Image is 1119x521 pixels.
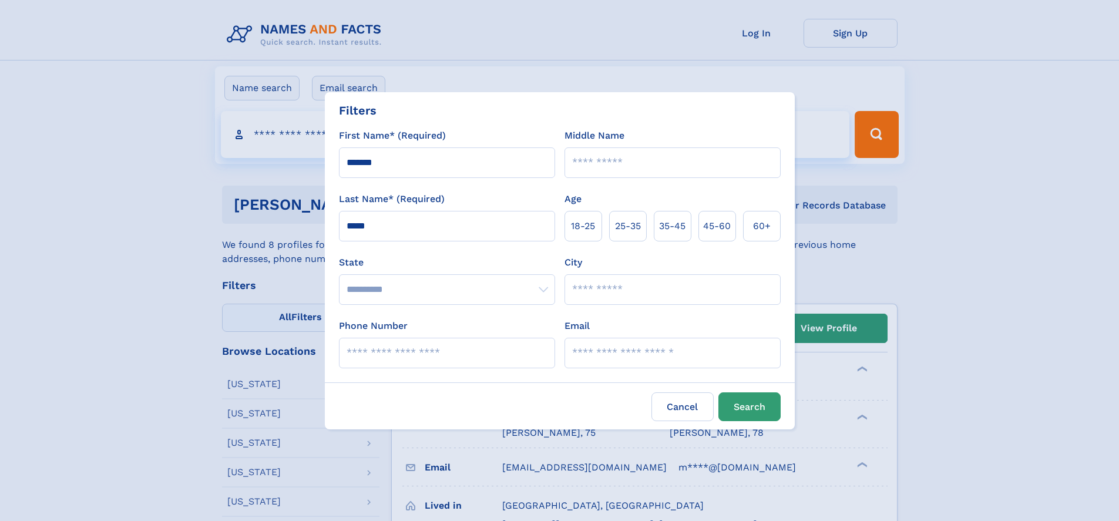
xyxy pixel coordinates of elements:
div: Filters [339,102,377,119]
label: Last Name* (Required) [339,192,445,206]
label: Middle Name [564,129,624,143]
span: 45‑60 [703,219,731,233]
button: Search [718,392,781,421]
label: State [339,256,555,270]
span: 35‑45 [659,219,685,233]
span: 60+ [753,219,771,233]
span: 25‑35 [615,219,641,233]
label: Phone Number [339,319,408,333]
label: Email [564,319,590,333]
label: City [564,256,582,270]
label: Age [564,192,582,206]
span: 18‑25 [571,219,595,233]
label: Cancel [651,392,714,421]
label: First Name* (Required) [339,129,446,143]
